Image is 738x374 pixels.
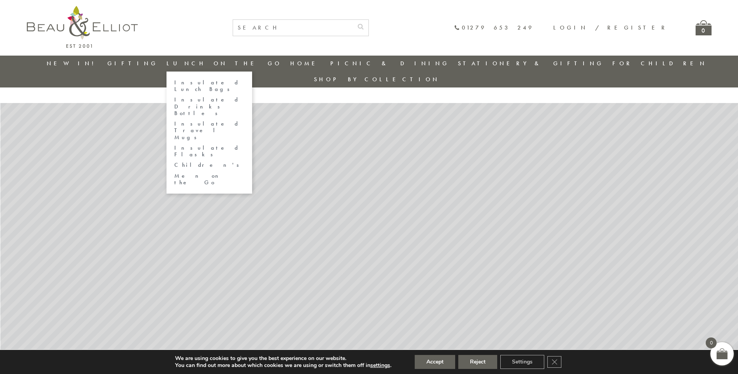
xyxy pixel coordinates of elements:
a: Children's [174,162,244,168]
a: Picnic & Dining [330,59,449,67]
img: logo [27,6,138,48]
a: Insulated Drinks Bottles [174,96,244,117]
button: Close GDPR Cookie Banner [547,356,561,368]
a: 0 [696,20,712,35]
button: settings [370,362,390,369]
a: Stationery & Gifting [458,59,604,67]
a: Lunch On The Go [167,59,282,67]
span: 0 [706,337,717,348]
a: Insulated Travel Mugs [174,121,244,141]
a: Men on the Go [174,173,244,186]
a: Insulated Lunch Bags [174,79,244,93]
button: Accept [415,355,455,369]
a: Shop by collection [314,75,440,83]
a: For Children [612,59,707,67]
a: Login / Register [553,24,668,31]
button: Settings [500,355,544,369]
a: 01279 653 249 [454,24,534,31]
a: Home [290,59,321,67]
a: Gifting [107,59,158,67]
input: SEARCH [233,20,353,36]
button: Reject [458,355,497,369]
a: New in! [47,59,99,67]
a: Insulated Flasks [174,145,244,158]
p: We are using cookies to give you the best experience on our website. [175,355,391,362]
p: You can find out more about which cookies we are using or switch them off in . [175,362,391,369]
